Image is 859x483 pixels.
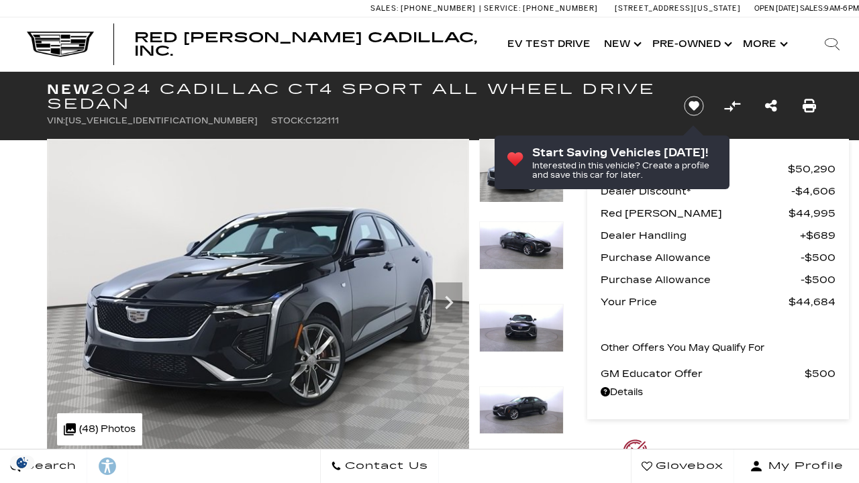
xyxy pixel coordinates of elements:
[523,4,598,13] span: [PHONE_NUMBER]
[601,383,836,402] a: Details
[800,226,836,245] span: $689
[631,449,734,483] a: Glovebox
[601,270,836,289] a: Purchase Allowance $500
[479,139,564,203] img: New 2024 Black Raven Cadillac Sport image 1
[479,5,601,12] a: Service: [PHONE_NUMBER]
[791,182,836,201] span: $4,606
[47,116,65,125] span: VIN:
[800,4,824,13] span: Sales:
[824,4,859,13] span: 9 AM-6 PM
[601,160,788,178] span: MSRP
[805,364,836,383] span: $500
[601,364,836,383] a: GM Educator Offer $500
[601,364,805,383] span: GM Educator Offer
[21,457,77,476] span: Search
[652,457,723,476] span: Glovebox
[484,4,521,13] span: Service:
[47,139,469,455] img: New 2024 Black Raven Cadillac Sport image 1
[754,4,799,13] span: Open [DATE]
[65,116,258,125] span: [US_VEHICLE_IDENTIFICATION_NUMBER]
[801,248,836,267] span: $500
[370,4,399,13] span: Sales:
[401,4,476,13] span: [PHONE_NUMBER]
[679,95,709,117] button: Save vehicle
[134,30,477,59] span: Red [PERSON_NAME] Cadillac, Inc.
[601,270,801,289] span: Purchase Allowance
[501,17,597,71] a: EV Test Drive
[271,116,305,125] span: Stock:
[7,455,38,470] img: Opt-Out Icon
[47,81,91,97] strong: New
[789,204,836,223] span: $44,995
[801,270,836,289] span: $500
[646,17,736,71] a: Pre-Owned
[601,292,789,311] span: Your Price
[763,457,844,476] span: My Profile
[765,97,777,115] a: Share this New 2024 Cadillac CT4 Sport All Wheel Drive Sedan
[722,96,742,116] button: Compare vehicle
[789,292,836,311] span: $44,684
[803,97,816,115] a: Print this New 2024 Cadillac CT4 Sport All Wheel Drive Sedan
[601,248,836,267] a: Purchase Allowance $500
[601,160,836,178] a: MSRP $50,290
[788,160,836,178] span: $50,290
[436,282,462,323] div: Next
[7,455,38,470] section: Click to Open Cookie Consent Modal
[134,31,487,58] a: Red [PERSON_NAME] Cadillac, Inc.
[601,204,789,223] span: Red [PERSON_NAME]
[597,17,646,71] a: New
[601,182,791,201] span: Dealer Discount*
[27,32,94,57] img: Cadillac Dark Logo with Cadillac White Text
[601,182,836,201] a: Dealer Discount* $4,606
[320,449,439,483] a: Contact Us
[601,248,801,267] span: Purchase Allowance
[601,226,800,245] span: Dealer Handling
[615,4,741,13] a: [STREET_ADDRESS][US_STATE]
[479,304,564,352] img: New 2024 Black Raven Cadillac Sport image 3
[57,413,142,445] div: (48) Photos
[736,17,792,71] button: More
[47,82,661,111] h1: 2024 Cadillac CT4 Sport All Wheel Drive Sedan
[734,449,859,483] button: Open user profile menu
[601,204,836,223] a: Red [PERSON_NAME] $44,995
[601,339,765,358] p: Other Offers You May Qualify For
[479,221,564,270] img: New 2024 Black Raven Cadillac Sport image 2
[305,116,339,125] span: C122111
[479,386,564,435] img: New 2024 Black Raven Cadillac Sport image 4
[370,5,479,12] a: Sales: [PHONE_NUMBER]
[601,292,836,311] a: Your Price $44,684
[342,457,428,476] span: Contact Us
[601,226,836,245] a: Dealer Handling $689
